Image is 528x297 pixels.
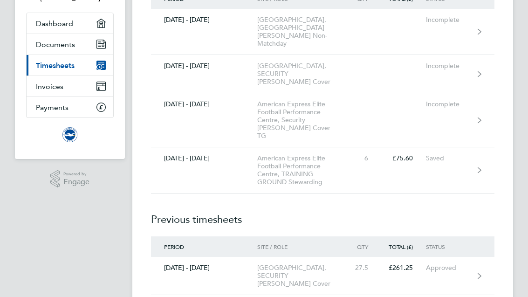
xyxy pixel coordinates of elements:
[36,20,73,28] span: Dashboard
[257,62,347,86] div: [GEOGRAPHIC_DATA], SECURITY [PERSON_NAME] Cover
[151,264,257,272] div: [DATE] - [DATE]
[426,62,474,70] div: Incomplete
[63,179,89,186] span: Engage
[347,155,381,163] div: 6
[257,101,347,140] div: American Express Elite Football Performance Centre, Security [PERSON_NAME] Cover TG
[426,244,474,250] div: Status
[151,16,257,24] div: [DATE] - [DATE]
[63,171,89,179] span: Powered by
[426,101,474,109] div: Incomplete
[36,104,69,112] span: Payments
[257,264,347,288] div: [GEOGRAPHIC_DATA], SECURITY [PERSON_NAME] Cover
[257,155,347,186] div: American Express Elite Football Performance Centre, TRAINING GROUND Stewarding
[36,62,75,70] span: Timesheets
[151,55,494,94] a: [DATE] - [DATE][GEOGRAPHIC_DATA], SECURITY [PERSON_NAME] CoverIncomplete
[347,244,381,250] div: Qty
[257,16,347,48] div: [GEOGRAPHIC_DATA], [GEOGRAPHIC_DATA] [PERSON_NAME] Non-Matchday
[50,171,90,188] a: Powered byEngage
[151,155,257,163] div: [DATE] - [DATE]
[381,264,426,272] div: £261.25
[151,94,494,148] a: [DATE] - [DATE]American Express Elite Football Performance Centre, Security [PERSON_NAME] Cover T...
[27,55,113,76] a: Timesheets
[151,148,494,194] a: [DATE] - [DATE]American Express Elite Football Performance Centre, TRAINING GROUND Stewarding6£75...
[381,244,426,250] div: Total (£)
[62,128,77,143] img: brightonandhovealbion-logo-retina.png
[426,16,474,24] div: Incomplete
[347,264,381,272] div: 27.5
[26,128,114,143] a: Go to home page
[164,243,184,251] span: Period
[27,14,113,34] a: Dashboard
[27,35,113,55] a: Documents
[381,155,426,163] div: £75.60
[151,101,257,109] div: [DATE] - [DATE]
[27,76,113,97] a: Invoices
[151,194,494,237] h2: Previous timesheets
[27,97,113,118] a: Payments
[36,41,75,49] span: Documents
[151,257,494,296] a: [DATE] - [DATE][GEOGRAPHIC_DATA], SECURITY [PERSON_NAME] Cover27.5£261.25Approved
[151,9,494,55] a: [DATE] - [DATE][GEOGRAPHIC_DATA], [GEOGRAPHIC_DATA] [PERSON_NAME] Non-MatchdayIncomplete
[426,155,474,163] div: Saved
[426,264,474,272] div: Approved
[36,83,63,91] span: Invoices
[151,62,257,70] div: [DATE] - [DATE]
[257,244,347,250] div: Site / Role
